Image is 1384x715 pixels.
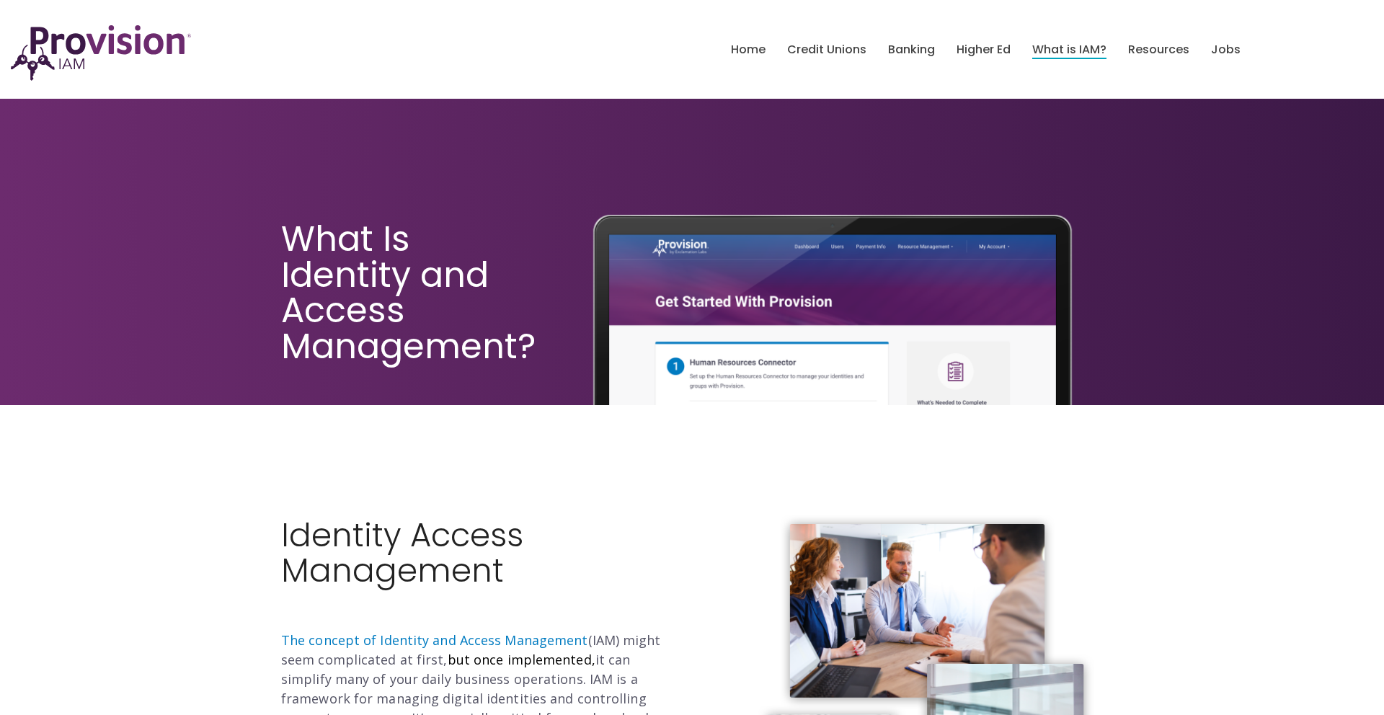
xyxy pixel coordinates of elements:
a: Higher Ed [957,37,1011,62]
a: Credit Unions [787,37,866,62]
img: ProvisionIAM-Logo-Purple [11,25,191,81]
a: Jobs [1211,37,1241,62]
nav: menu [720,27,1251,73]
a: Resources [1128,37,1189,62]
span: but once implemented, [448,651,595,668]
a: What is IAM? [1032,37,1106,62]
h2: Identity Access Management [281,518,681,625]
a: Banking [888,37,935,62]
span: What Is Identity and Access Management? [281,215,536,370]
a: The concept of Identity and Access Management [281,631,588,649]
a: Home [731,37,766,62]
